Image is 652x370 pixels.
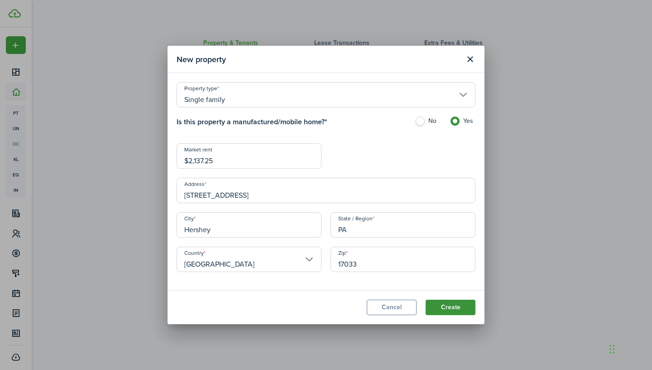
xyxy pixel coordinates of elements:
input: 0.00 [177,143,321,169]
button: Create [426,300,475,315]
iframe: Chat Widget [607,326,652,370]
h4: Is this property a manufactured/mobile home? * [177,117,415,127]
label: No [415,117,441,130]
label: Yes [450,117,475,130]
input: Property type [177,82,475,107]
modal-title: New property [177,50,460,68]
button: Cancel [367,300,417,315]
button: Close modal [462,52,478,67]
input: Start typing the address and then select from the dropdown [177,178,475,203]
div: Drag [609,336,615,363]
